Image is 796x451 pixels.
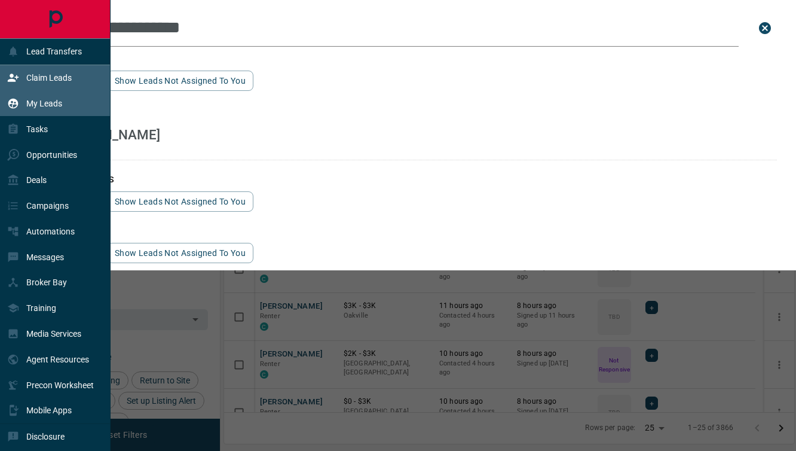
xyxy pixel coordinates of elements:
button: show leads not assigned to you [107,243,253,263]
button: show leads not assigned to you [107,191,253,212]
h3: name matches [45,54,777,63]
button: show leads not assigned to you [107,71,253,91]
h3: phone matches [45,175,777,184]
button: close search bar [753,16,777,40]
h3: id matches [45,226,777,236]
h3: email matches [45,105,777,115]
